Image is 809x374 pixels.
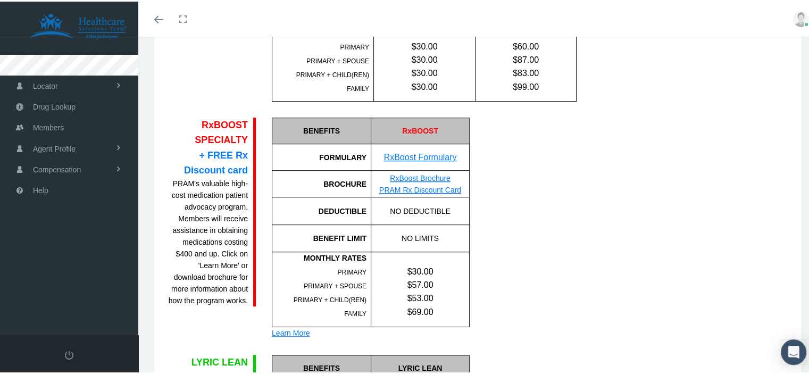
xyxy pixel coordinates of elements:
div: $60.00 [476,38,576,52]
div: $30.00 [374,65,475,78]
span: Compensation [33,158,81,178]
div: BENEFITS [272,116,371,143]
img: HEALTHCARE SOLUTIONS TEAM, LLC [14,12,141,38]
div: $87.00 [476,52,576,65]
div: RxBOOST SPECIALTY [165,116,248,176]
span: PRIMARY [340,42,369,49]
span: PRIMARY + SPOUSE [306,56,369,63]
div: BENEFIT LIMIT [272,231,366,243]
span: FAMILY [344,309,366,316]
span: Help [33,179,48,199]
span: PRIMARY + CHILD(REN) [296,70,369,77]
div: FORMULARY [272,143,371,169]
span: Drug Lookup [33,95,76,115]
img: user-placeholder.jpg [793,10,809,26]
div: NO DEDUCTIBLE [371,196,469,223]
div: $30.00 [374,79,475,92]
div: RxBOOST [371,116,469,143]
div: Learn More [272,326,470,337]
div: $53.00 [371,290,469,303]
div: $30.00 [374,52,475,65]
div: $99.00 [476,79,576,92]
span: Members [33,116,64,136]
span: PRIMARY + CHILD(REN) [294,295,366,302]
span: PRIMARY [338,267,366,275]
div: $83.00 [476,65,576,78]
a: RxBoost Formulary [384,151,457,160]
div: NO LIMITS [371,223,469,250]
div: LYRIC LEAN [165,353,248,368]
a: PRAM Rx Discount Card [379,184,461,193]
span: Locator [33,74,58,95]
span: + FREE Rx Discount card [184,148,248,174]
div: $30.00 [374,38,475,52]
div: Open Intercom Messenger [781,338,806,363]
a: RxBoost Brochure [390,172,451,181]
div: $69.00 [371,304,469,317]
div: $57.00 [371,277,469,290]
span: PRIMARY + SPOUSE [304,281,366,288]
span: Agent Profile [33,137,76,157]
div: MONTHLY RATES [272,251,366,262]
div: DEDUCTIBLE [272,204,366,215]
div: PRAM’s valuable high-cost medication patient advocacy program. Members will receive assistance in... [165,176,248,305]
div: $30.00 [371,263,469,277]
div: BROCHURE [272,169,371,196]
span: FAMILY [347,84,369,91]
